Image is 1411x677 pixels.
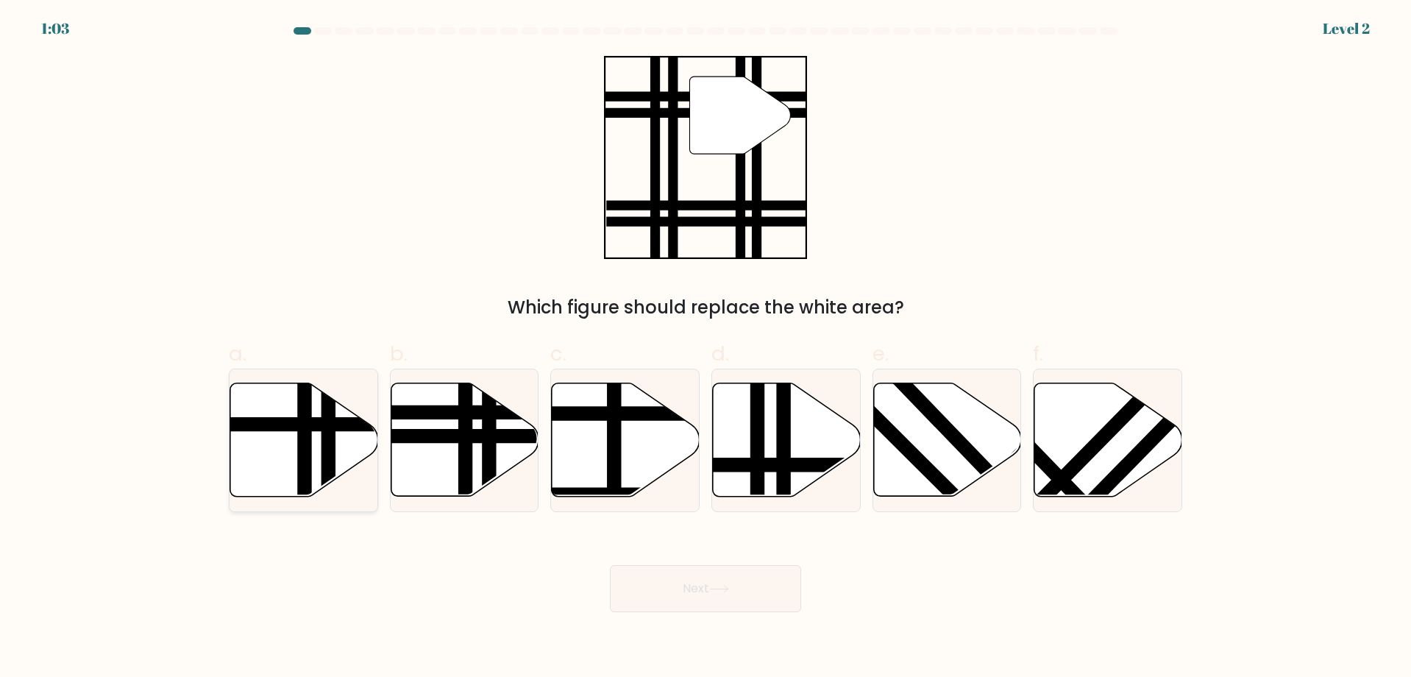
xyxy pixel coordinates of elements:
[41,18,69,40] div: 1:03
[550,339,566,368] span: c.
[872,339,889,368] span: e.
[1033,339,1043,368] span: f.
[1323,18,1370,40] div: Level 2
[229,339,246,368] span: a.
[689,77,790,154] g: "
[610,565,801,612] button: Next
[390,339,408,368] span: b.
[238,294,1173,321] div: Which figure should replace the white area?
[711,339,729,368] span: d.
